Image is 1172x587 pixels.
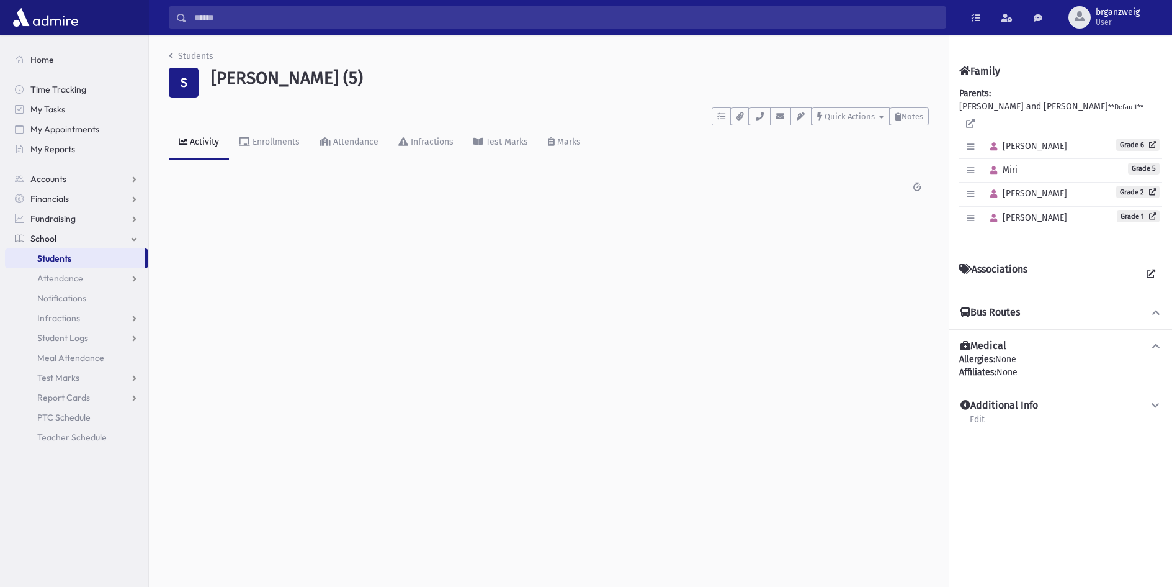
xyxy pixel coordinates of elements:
[959,88,991,99] b: Parents:
[959,87,1162,243] div: [PERSON_NAME] and [PERSON_NAME]
[959,340,1162,353] button: Medical
[408,137,454,147] div: Infractions
[211,68,929,89] h1: [PERSON_NAME] (5)
[1116,139,1160,151] a: Grade 6
[37,253,71,264] span: Students
[1140,263,1162,286] a: View all Associations
[1096,17,1140,27] span: User
[959,263,1027,286] h4: Associations
[555,137,581,147] div: Marks
[5,368,148,388] a: Test Marks
[5,288,148,308] a: Notifications
[985,165,1018,175] span: Miri
[37,392,90,403] span: Report Cards
[5,169,148,189] a: Accounts
[169,68,199,98] div: S
[959,65,1000,77] h4: Family
[37,273,83,284] span: Attendance
[959,366,1162,379] div: None
[959,399,1162,412] button: Additional Info
[5,189,148,209] a: Financials
[5,328,148,348] a: Student Logs
[30,54,54,65] span: Home
[331,137,378,147] div: Attendance
[187,6,946,29] input: Search
[5,119,148,139] a: My Appointments
[37,412,91,423] span: PTC Schedule
[5,209,148,229] a: Fundraising
[388,125,463,160] a: Infractions
[37,372,79,383] span: Test Marks
[483,137,528,147] div: Test Marks
[825,112,875,121] span: Quick Actions
[310,125,388,160] a: Attendance
[5,139,148,159] a: My Reports
[1096,7,1140,17] span: brganzweig
[169,50,213,68] nav: breadcrumb
[5,268,148,288] a: Attendance
[5,50,148,70] a: Home
[538,125,591,160] a: Marks
[30,233,56,244] span: School
[959,353,1162,379] div: None
[30,193,69,204] span: Financials
[5,348,148,368] a: Meal Attendance
[250,137,300,147] div: Enrollments
[5,248,145,268] a: Students
[890,107,929,125] button: Notes
[985,212,1067,223] span: [PERSON_NAME]
[1116,186,1160,198] a: Grade 2
[187,137,219,147] div: Activity
[37,432,107,443] span: Teacher Schedule
[1117,210,1160,222] a: Grade 1
[30,213,76,224] span: Fundraising
[5,99,148,119] a: My Tasks
[959,306,1162,319] button: Bus Routes
[169,125,229,160] a: Activity
[37,352,104,363] span: Meal Attendance
[30,143,75,155] span: My Reports
[30,84,86,95] span: Time Tracking
[30,124,99,135] span: My Appointments
[5,388,148,407] a: Report Cards
[960,399,1038,412] h4: Additional Info
[969,412,985,435] a: Edit
[30,173,66,184] span: Accounts
[463,125,538,160] a: Test Marks
[5,80,148,99] a: Time Tracking
[959,354,995,365] b: Allergies:
[901,112,923,121] span: Notes
[985,141,1067,152] span: [PERSON_NAME]
[5,229,148,248] a: School
[959,367,996,378] b: Affiliates:
[37,332,88,344] span: Student Logs
[5,407,148,427] a: PTC Schedule
[5,308,148,328] a: Infractions
[229,125,310,160] a: Enrollments
[960,306,1020,319] h4: Bus Routes
[812,107,890,125] button: Quick Actions
[30,104,65,115] span: My Tasks
[5,427,148,447] a: Teacher Schedule
[10,5,81,30] img: AdmirePro
[985,188,1067,199] span: [PERSON_NAME]
[960,340,1006,353] h4: Medical
[37,312,80,324] span: Infractions
[37,293,86,304] span: Notifications
[169,51,213,61] a: Students
[1128,163,1160,175] span: Grade 5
